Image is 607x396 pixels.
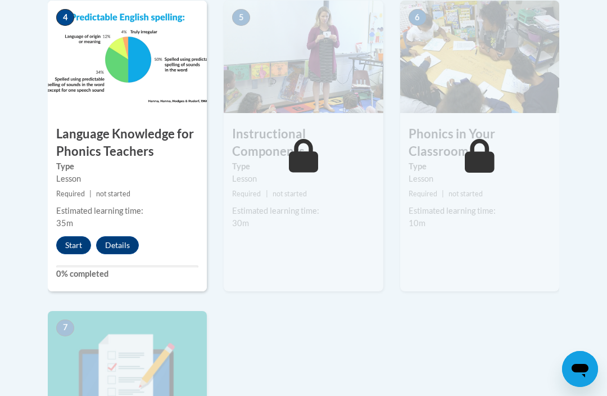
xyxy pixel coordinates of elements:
span: Required [232,190,261,198]
label: 0% completed [56,268,198,280]
span: Required [56,190,85,198]
div: Lesson [409,173,551,185]
img: Course Image [224,1,383,113]
div: Estimated learning time: [409,205,551,217]
h3: Phonics in Your Classroom [400,125,559,160]
button: Details [96,236,139,254]
label: Type [232,160,374,173]
span: 5 [232,9,250,26]
span: 6 [409,9,427,26]
span: | [266,190,268,198]
span: 7 [56,319,74,336]
span: not started [96,190,130,198]
img: Course Image [48,1,207,113]
label: Type [409,160,551,173]
span: not started [449,190,483,198]
span: not started [273,190,307,198]
img: Course Image [400,1,559,113]
h3: Language Knowledge for Phonics Teachers [48,125,207,160]
div: Lesson [56,173,198,185]
iframe: Button to launch messaging window [562,351,598,387]
span: Required [409,190,437,198]
div: Estimated learning time: [232,205,374,217]
button: Start [56,236,91,254]
span: 4 [56,9,74,26]
span: 35m [56,218,73,228]
span: 10m [409,218,425,228]
h3: Instructional Components [224,125,383,160]
label: Type [56,160,198,173]
span: | [89,190,92,198]
span: | [442,190,444,198]
span: 30m [232,218,249,228]
div: Lesson [232,173,374,185]
div: Estimated learning time: [56,205,198,217]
